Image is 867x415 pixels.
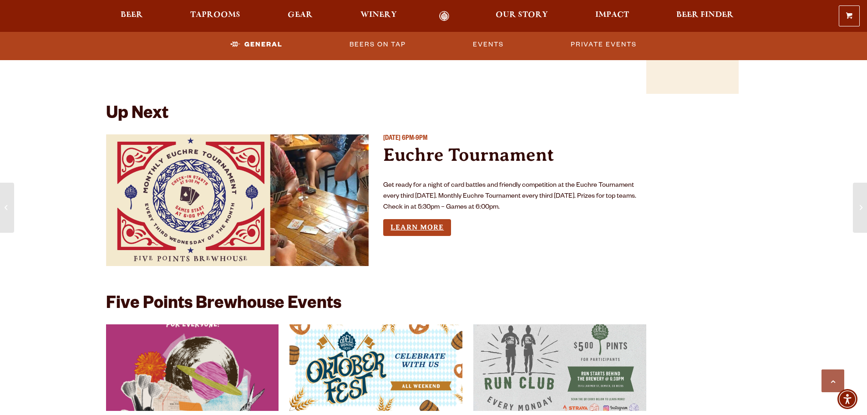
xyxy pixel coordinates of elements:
a: Impact [589,11,635,21]
span: Our Story [496,11,548,19]
a: Learn more about Euchre Tournament [383,219,451,236]
a: View event details [106,324,279,411]
a: Our Story [490,11,554,21]
a: View event details [106,134,369,266]
a: Gear [282,11,319,21]
span: 6PM-9PM [402,135,427,143]
a: General [227,34,286,55]
a: Beer Finder [670,11,740,21]
a: View event details [289,324,462,411]
h2: Up Next [106,105,168,125]
span: Impact [595,11,629,19]
span: Taprooms [190,11,240,19]
a: Scroll to top [821,369,844,392]
span: Winery [360,11,397,19]
div: Accessibility Menu [837,389,857,409]
a: Private Events [567,34,640,55]
a: Odell Home [427,11,461,21]
span: Beer [121,11,143,19]
span: Beer Finder [676,11,734,19]
span: [DATE] [383,135,401,143]
p: Get ready for a night of card battles and friendly competition at the Euchre Tournament every thi... [383,180,646,213]
a: Events [469,34,507,55]
a: Taprooms [184,11,246,21]
a: Winery [355,11,403,21]
h2: Five Points Brewhouse Events [106,295,341,315]
a: Beers on Tap [346,34,410,55]
span: Gear [288,11,313,19]
a: Euchre Tournament [383,144,554,165]
a: View event details [473,324,646,411]
a: Beer [115,11,149,21]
